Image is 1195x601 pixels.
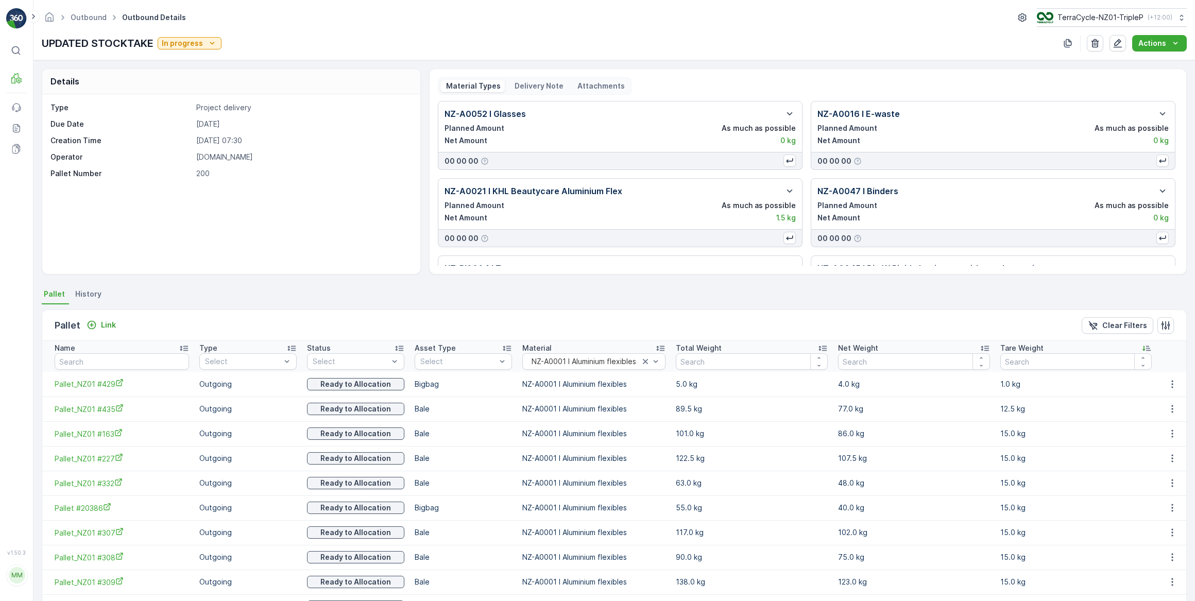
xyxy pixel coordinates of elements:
[838,343,878,353] p: Net Weight
[158,37,221,49] button: In progress
[415,527,512,538] p: Bale
[415,577,512,587] p: Bale
[199,478,297,488] p: Outgoing
[120,12,188,23] span: Outbound Details
[838,453,990,463] p: 107.5 kg
[205,356,281,367] p: Select
[42,36,153,51] p: UPDATED STOCKTAKE
[780,135,796,146] p: 0 kg
[415,379,512,389] p: Bigbag
[320,453,391,463] p: Ready to Allocation
[50,135,192,146] p: Creation Time
[1000,379,1152,389] p: 1.0 kg
[522,343,552,353] p: Material
[817,135,860,146] p: Net Amount
[1082,317,1153,334] button: Clear Filters
[199,453,297,463] p: Outgoing
[676,478,828,488] p: 63.0 kg
[307,378,404,390] button: Ready to Allocation
[817,185,898,197] p: NZ-A0047 I Binders
[50,168,192,179] p: Pallet Number
[9,567,25,583] div: MM
[199,379,297,389] p: Outgoing
[55,428,189,439] a: Pallet_NZ01 #163
[722,123,796,133] p: As much as possible
[415,343,456,353] p: Asset Type
[1138,38,1166,48] p: Actions
[445,200,504,211] p: Planned Amount
[55,453,189,464] a: Pallet_NZ01 #227
[445,185,622,197] p: NZ-A0021 I KHL Beautycare Aluminium Flex
[199,428,297,439] p: Outgoing
[1132,35,1187,51] button: Actions
[445,108,526,120] p: NZ-A0052 I Glasses
[817,156,851,166] p: 00 00 00
[1000,577,1152,587] p: 15.0 kg
[55,577,189,588] a: Pallet_NZ01 #309
[320,478,391,488] p: Ready to Allocation
[1000,404,1152,414] p: 12.5 kg
[838,577,990,587] p: 123.0 kg
[445,213,487,223] p: Net Amount
[522,428,665,439] p: NZ-A0001 I Aluminium flexibles
[1102,320,1147,331] p: Clear Filters
[1057,12,1143,23] p: TerraCycle-NZ01-TripleP
[445,81,501,91] p: Material Types
[196,135,409,146] p: [DATE] 07:30
[313,356,388,367] p: Select
[522,503,665,513] p: NZ-A0001 I Aluminium flexibles
[307,427,404,440] button: Ready to Allocation
[415,453,512,463] p: Bale
[513,81,564,91] p: Delivery Note
[1095,200,1169,211] p: As much as possible
[50,119,192,129] p: Due Date
[817,123,877,133] p: Planned Amount
[320,404,391,414] p: Ready to Allocation
[676,503,828,513] p: 55.0 kg
[82,319,120,331] button: Link
[838,552,990,562] p: 75.0 kg
[196,102,409,113] p: Project delivery
[196,168,409,179] p: 200
[1000,552,1152,562] p: 15.0 kg
[55,379,189,389] span: Pallet_NZ01 #429
[776,213,796,223] p: 1.5 kg
[445,262,515,274] p: NZ-PI0004 I Toys
[838,527,990,538] p: 102.0 kg
[420,356,496,367] p: Select
[307,551,404,563] button: Ready to Allocation
[199,343,217,353] p: Type
[199,552,297,562] p: Outgoing
[44,289,65,299] span: Pallet
[522,527,665,538] p: NZ-A0001 I Aluminium flexibles
[320,428,391,439] p: Ready to Allocation
[6,550,27,556] span: v 1.50.3
[320,552,391,562] p: Ready to Allocation
[853,157,862,165] div: Help Tooltip Icon
[676,453,828,463] p: 122.5 kg
[196,152,409,162] p: [DOMAIN_NAME]
[415,478,512,488] p: Bale
[50,152,192,162] p: Operator
[320,503,391,513] p: Ready to Allocation
[55,552,189,563] a: Pallet_NZ01 #308
[1037,12,1053,23] img: TC_7kpGtVS.png
[838,379,990,389] p: 4.0 kg
[307,477,404,489] button: Ready to Allocation
[676,404,828,414] p: 89.5 kg
[522,577,665,587] p: NZ-A0001 I Aluminium flexibles
[1095,123,1169,133] p: As much as possible
[1153,213,1169,223] p: 0 kg
[445,156,479,166] p: 00 00 00
[50,102,192,113] p: Type
[1000,453,1152,463] p: 15.0 kg
[307,403,404,415] button: Ready to Allocation
[55,478,189,489] a: Pallet_NZ01 #332
[676,353,828,370] input: Search
[55,527,189,538] a: Pallet_NZ01 #307
[838,404,990,414] p: 77.0 kg
[522,379,665,389] p: NZ-A0001 I Aluminium flexibles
